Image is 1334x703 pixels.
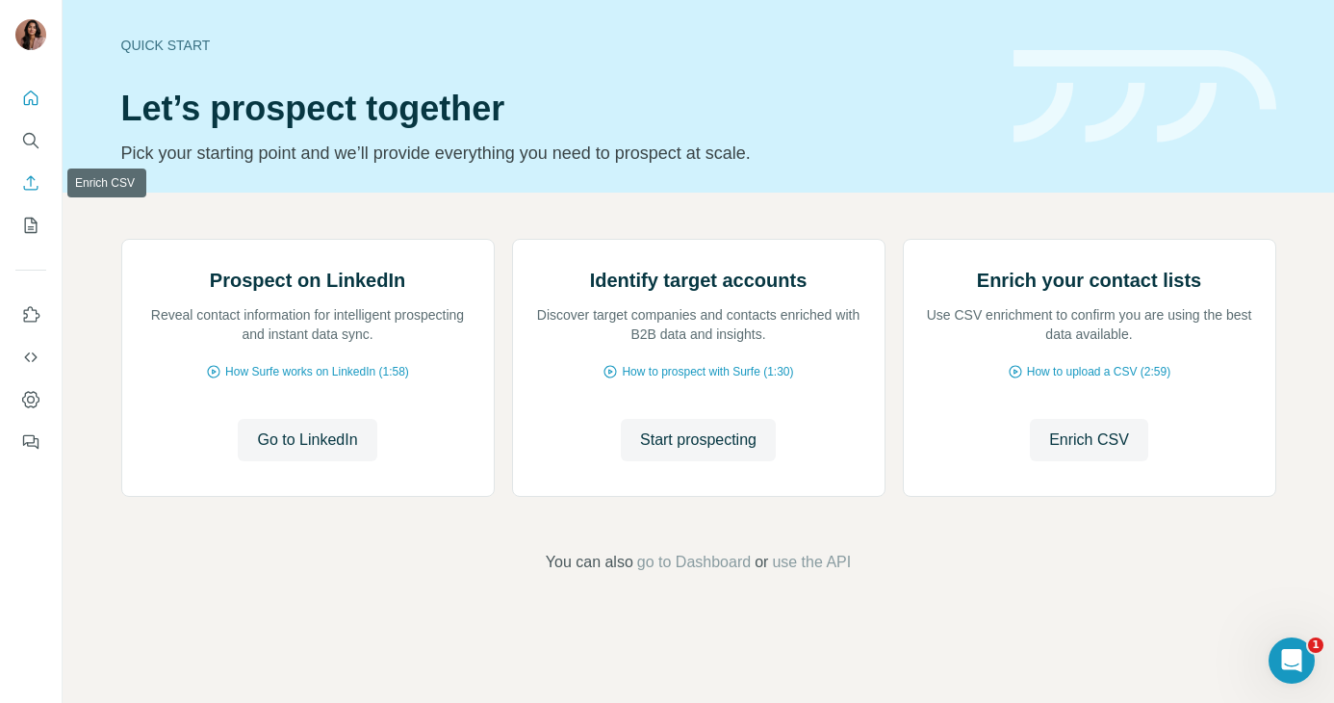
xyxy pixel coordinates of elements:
[15,340,46,375] button: Use Surfe API
[1308,638,1323,653] span: 1
[546,551,633,574] span: You can also
[640,429,757,452] span: Start prospecting
[15,208,46,243] button: My lists
[621,419,776,461] button: Start prospecting
[1269,638,1315,684] iframe: Intercom live chat
[141,305,475,344] p: Reveal contact information for intelligent prospecting and instant data sync.
[15,19,46,50] img: Avatar
[15,425,46,459] button: Feedback
[590,267,808,294] h2: Identify target accounts
[225,363,409,380] span: How Surfe works on LinkedIn (1:58)
[755,551,768,574] span: or
[1049,429,1129,452] span: Enrich CSV
[257,429,357,452] span: Go to LinkedIn
[772,551,851,574] button: use the API
[532,305,865,344] p: Discover target companies and contacts enriched with B2B data and insights.
[210,267,405,294] h2: Prospect on LinkedIn
[622,363,793,380] span: How to prospect with Surfe (1:30)
[121,36,990,55] div: Quick start
[1013,50,1276,143] img: banner
[15,166,46,200] button: Enrich CSV
[977,267,1201,294] h2: Enrich your contact lists
[15,382,46,417] button: Dashboard
[15,298,46,332] button: Use Surfe on LinkedIn
[637,551,751,574] button: go to Dashboard
[15,123,46,158] button: Search
[121,90,990,128] h1: Let’s prospect together
[238,419,376,461] button: Go to LinkedIn
[923,305,1256,344] p: Use CSV enrichment to confirm you are using the best data available.
[121,140,990,167] p: Pick your starting point and we’ll provide everything you need to prospect at scale.
[15,81,46,116] button: Quick start
[1030,419,1148,461] button: Enrich CSV
[1027,363,1170,380] span: How to upload a CSV (2:59)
